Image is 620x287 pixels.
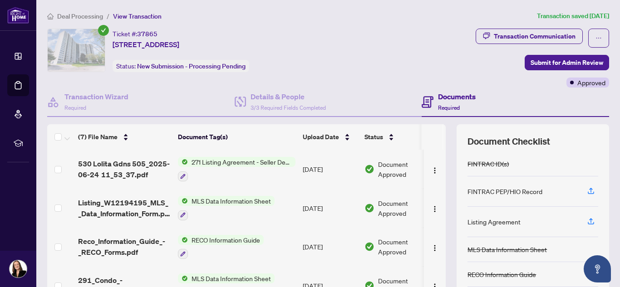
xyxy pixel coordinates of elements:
button: Transaction Communication [476,29,583,44]
span: Document Checklist [467,135,550,148]
span: Reco_Information_Guide_-_RECO_Forms.pdf [78,236,171,258]
h4: Transaction Wizard [64,91,128,102]
img: IMG-W12194195_1.jpg [48,29,105,72]
button: Open asap [584,255,611,282]
span: (7) File Name [78,132,118,142]
span: ellipsis [595,35,602,41]
span: Required [64,104,86,111]
td: [DATE] [299,189,361,228]
span: 530 Lolita Gdns 505_2025-06-24 11_53_37.pdf [78,158,171,180]
li: / [107,11,109,21]
img: logo [7,7,29,24]
button: Logo [428,201,442,215]
button: Submit for Admin Review [525,55,609,70]
img: Profile Icon [10,260,27,277]
button: Status IconRECO Information Guide [178,235,264,259]
img: Logo [431,244,438,252]
span: Document Approved [378,159,434,179]
img: Status Icon [178,235,188,245]
div: Ticket #: [113,29,157,39]
img: Status Icon [178,196,188,206]
th: (7) File Name [74,124,174,150]
span: home [47,13,54,19]
th: Document Tag(s) [174,124,299,150]
span: MLS Data Information Sheet [188,273,275,283]
span: check-circle [98,25,109,36]
span: 3/3 Required Fields Completed [251,104,326,111]
button: Status IconMLS Data Information Sheet [178,196,275,220]
button: Logo [428,239,442,254]
img: Status Icon [178,157,188,167]
td: [DATE] [299,150,361,189]
div: MLS Data Information Sheet [467,244,547,254]
img: Document Status [364,164,374,174]
div: Listing Agreement [467,217,521,227]
span: Deal Processing [57,12,103,20]
span: Approved [577,78,605,88]
div: Transaction Communication [494,29,576,44]
span: Listing_W12194195_MLS__Data_Information_Form.pdf [78,197,171,219]
div: FINTRAC PEP/HIO Record [467,186,542,196]
h4: Details & People [251,91,326,102]
span: Status [364,132,383,142]
th: Upload Date [299,124,361,150]
article: Transaction saved [DATE] [537,11,609,21]
span: Submit for Admin Review [531,55,603,70]
img: Document Status [364,203,374,213]
span: Upload Date [303,132,339,142]
span: New Submission - Processing Pending [137,62,246,70]
span: Required [438,104,460,111]
button: Logo [428,162,442,176]
span: [STREET_ADDRESS] [113,39,179,50]
span: 271 Listing Agreement - Seller Designated Representation Agreement Authority to Offer for Sale [188,157,295,167]
div: RECO Information Guide [467,269,536,279]
th: Status [361,124,438,150]
div: Status: [113,60,249,72]
span: RECO Information Guide [188,235,264,245]
span: Document Approved [378,198,434,218]
img: Logo [431,205,438,213]
span: Document Approved [378,237,434,257]
span: MLS Data Information Sheet [188,196,275,206]
button: Status Icon271 Listing Agreement - Seller Designated Representation Agreement Authority to Offer ... [178,157,295,181]
img: Document Status [364,242,374,252]
span: View Transaction [113,12,162,20]
td: [DATE] [299,228,361,267]
img: Status Icon [178,273,188,283]
div: FINTRAC ID(s) [467,159,509,169]
span: 37865 [137,30,157,38]
h4: Documents [438,91,476,102]
img: Logo [431,167,438,174]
